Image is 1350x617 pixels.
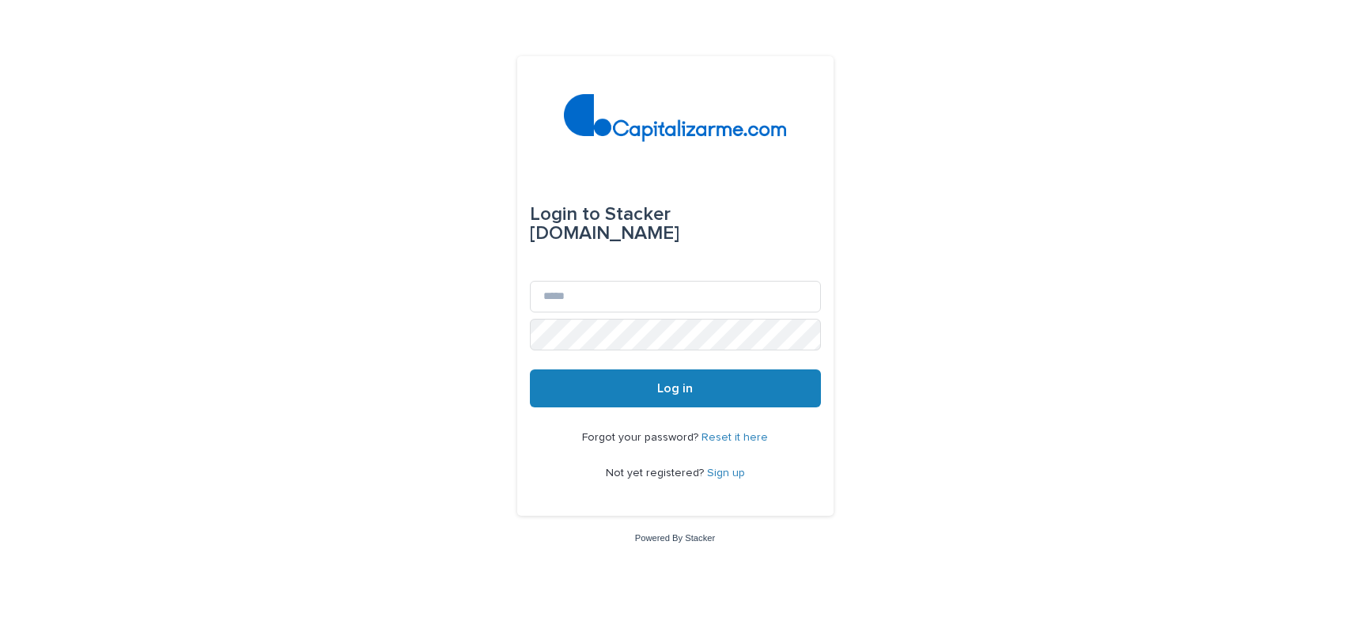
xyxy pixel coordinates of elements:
span: Log in [657,382,693,395]
img: 4arMvv9wSvmHTHbXwTim [564,94,786,142]
a: Reset it here [701,432,768,443]
span: Not yet registered? [606,467,707,479]
span: Login to [530,205,600,224]
button: Log in [530,369,821,407]
a: Powered By Stacker [635,533,715,543]
span: Forgot your password? [582,432,701,443]
div: Stacker [DOMAIN_NAME] [530,192,821,256]
a: Sign up [707,467,745,479]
